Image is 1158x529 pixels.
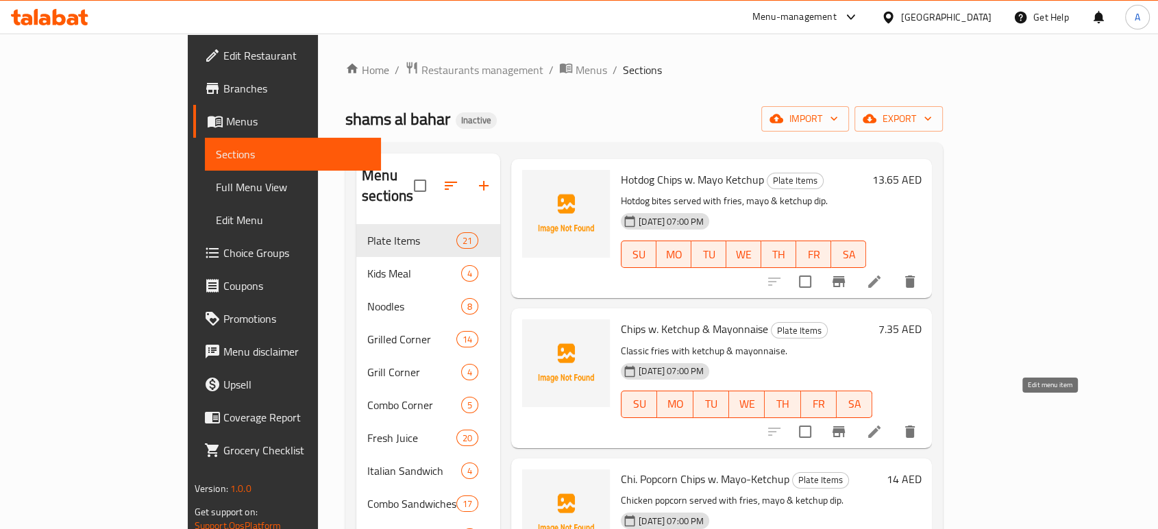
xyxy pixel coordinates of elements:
div: items [461,298,478,315]
span: A [1135,10,1140,25]
span: MO [662,245,686,264]
span: Edit Restaurant [223,47,370,64]
button: SU [621,241,656,268]
span: Menus [576,62,607,78]
nav: breadcrumb [345,61,943,79]
button: SA [837,391,872,418]
div: Fresh Juice20 [356,421,500,454]
span: SU [627,245,651,264]
button: MO [656,241,691,268]
span: Plate Items [367,232,456,249]
span: shams al bahar [345,103,450,134]
span: Promotions [223,310,370,327]
span: 17 [457,497,478,510]
span: TH [770,394,795,414]
span: Coverage Report [223,409,370,426]
span: 1.0.0 [230,480,251,497]
span: Combo Corner [367,397,461,413]
span: 4 [462,366,478,379]
div: Grill Corner4 [356,356,500,389]
a: Full Menu View [205,171,381,204]
div: items [456,232,478,249]
li: / [613,62,617,78]
span: 20 [457,432,478,445]
a: Choice Groups [193,236,381,269]
span: Edit Menu [216,212,370,228]
button: SU [621,391,657,418]
span: 21 [457,234,478,247]
button: Branch-specific-item [822,415,855,448]
div: [GEOGRAPHIC_DATA] [901,10,991,25]
div: items [461,364,478,380]
button: MO [657,391,693,418]
span: WE [732,245,756,264]
span: [DATE] 07:00 PM [633,365,709,378]
span: FR [802,245,826,264]
span: Italian Sandwich [367,463,461,479]
span: Plate Items [793,472,848,488]
div: Inactive [456,112,497,129]
div: Grilled Corner14 [356,323,500,356]
span: Plate Items [767,173,823,188]
div: Plate Items21 [356,224,500,257]
span: Kids Meal [367,265,461,282]
span: Chips w. Ketchup & Mayonnaise [621,319,768,339]
h6: 7.35 AED [878,319,921,339]
a: Edit menu item [866,273,883,290]
div: items [461,265,478,282]
span: export [865,110,932,127]
div: Combo Sandwiches [367,495,456,512]
button: WE [726,241,761,268]
span: Branches [223,80,370,97]
a: Edit Menu [205,204,381,236]
a: Sections [205,138,381,171]
a: Menus [193,105,381,138]
span: 4 [462,465,478,478]
div: Plate Items [767,173,824,189]
span: Choice Groups [223,245,370,261]
span: SU [627,394,652,414]
div: items [456,331,478,347]
button: import [761,106,849,132]
div: Menu-management [752,9,837,25]
span: [DATE] 07:00 PM [633,215,709,228]
a: Coupons [193,269,381,302]
span: Select to update [791,417,820,446]
div: items [456,495,478,512]
span: 5 [462,399,478,412]
div: Combo Corner5 [356,389,500,421]
span: Select all sections [406,171,434,200]
img: Chips w. Ketchup & Mayonnaise [522,319,610,407]
span: Version: [195,480,228,497]
li: / [549,62,554,78]
button: TU [693,391,729,418]
span: Grocery Checklist [223,442,370,458]
button: FR [801,391,837,418]
div: Plate Items [792,472,849,489]
span: FR [806,394,831,414]
button: SA [831,241,866,268]
span: TU [699,394,724,414]
h6: 13.65 AED [872,170,921,189]
span: Inactive [456,114,497,126]
span: 14 [457,333,478,346]
span: Grill Corner [367,364,461,380]
span: Grilled Corner [367,331,456,347]
a: Menu disclaimer [193,335,381,368]
span: Fresh Juice [367,430,456,446]
div: items [456,430,478,446]
button: export [854,106,943,132]
button: WE [729,391,765,418]
button: delete [894,265,926,298]
span: Menus [226,113,370,130]
span: [DATE] 07:00 PM [633,515,709,528]
div: Italian Sandwich4 [356,454,500,487]
span: Upsell [223,376,370,393]
span: Hotdog Chips w. Mayo Ketchup [621,169,764,190]
a: Promotions [193,302,381,335]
